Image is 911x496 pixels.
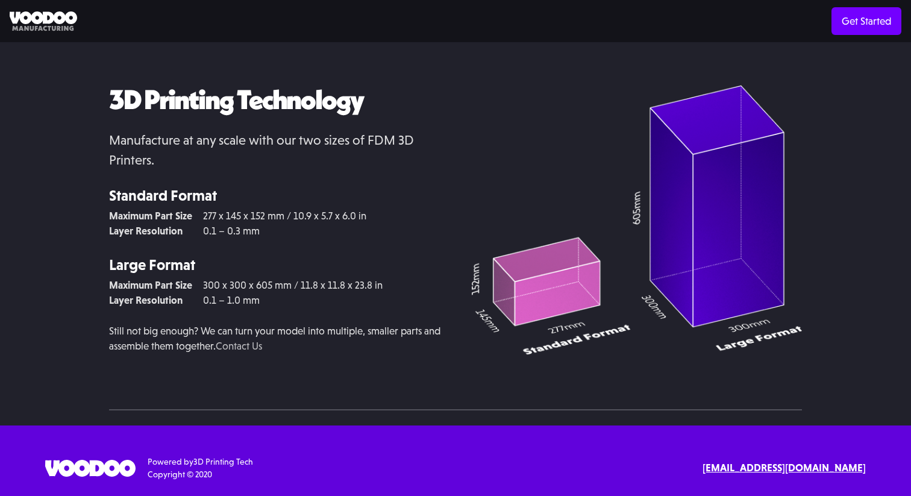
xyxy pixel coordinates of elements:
a: Contact Us [216,340,262,352]
img: website_grey.svg [19,31,29,41]
div: Layer Resolution [109,224,193,239]
h2: 3D Printing Technology [109,85,440,115]
div: v 4.0.25 [34,19,59,29]
strong: [EMAIL_ADDRESS][DOMAIN_NAME] [703,462,866,474]
div: Keywords by Traffic [133,71,203,79]
div: 0.1 – 1.0 mm [203,293,440,309]
div: 277 x 145 x 152 mm / 10.9 x 5.7 x 6.0 in [203,209,440,224]
div: Domain: [DOMAIN_NAME] [31,31,133,41]
img: tab_keywords_by_traffic_grey.svg [120,70,130,80]
img: logo_orange.svg [19,19,29,29]
div: Maximum Part Size [109,209,193,224]
div: 300 x 300 x 605 mm / 11.8 x 11.8 x 23.8 in [203,278,440,294]
div: Powered by Copyright © 2020 [148,456,253,481]
div: Layer Resolution [109,293,193,309]
img: tab_domain_overview_orange.svg [33,70,42,80]
img: Voodoo Manufacturing logo [10,11,77,31]
a: [EMAIL_ADDRESS][DOMAIN_NAME] [703,460,866,476]
h3: Large Format [109,254,440,275]
p: Still not big enough? We can turn your model into multiple, smaller parts and assemble them toget... [109,324,440,354]
div: 0.1 – 0.3 mm [203,224,440,239]
a: Get Started [831,7,901,35]
h3: Standard Format [109,185,440,206]
p: Manufacture at any scale with our two sizes of FDM 3D Printers. [109,130,440,170]
div: Maximum Part Size [109,278,193,294]
div: Domain Overview [46,71,108,79]
a: 3D Printing Tech [193,457,253,466]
